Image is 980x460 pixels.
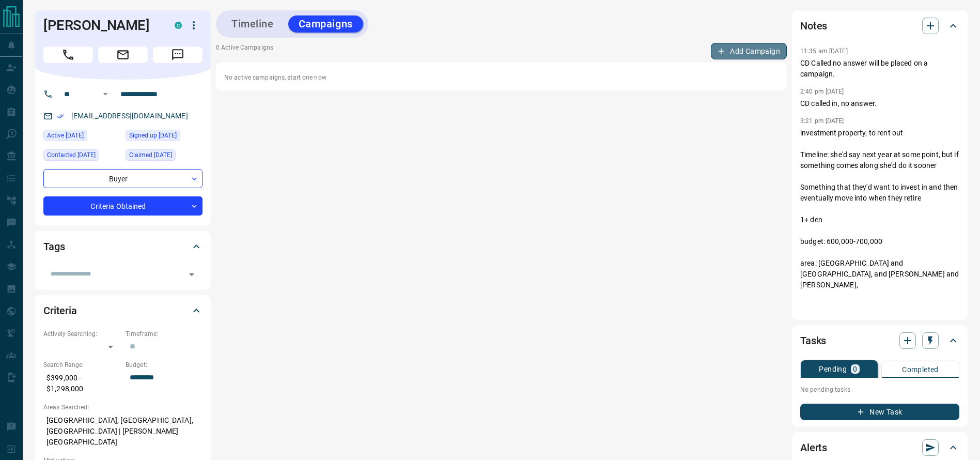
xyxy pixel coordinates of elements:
[57,113,64,120] svg: Email Verified
[819,365,847,373] p: Pending
[288,16,363,33] button: Campaigns
[43,169,203,188] div: Buyer
[224,73,779,82] p: No active campaigns, start one now
[43,298,203,323] div: Criteria
[43,238,65,255] h2: Tags
[43,149,120,164] div: Sat Mar 22 2025
[129,130,177,141] span: Signed up [DATE]
[800,13,959,38] div: Notes
[126,149,203,164] div: Mon Nov 01 2021
[800,328,959,353] div: Tasks
[129,150,172,160] span: Claimed [DATE]
[711,43,787,59] button: Add Campaign
[853,365,857,373] p: 0
[47,130,84,141] span: Active [DATE]
[800,117,844,125] p: 3:21 pm [DATE]
[800,18,827,34] h2: Notes
[126,329,203,339] p: Timeframe:
[216,43,273,59] p: 0 Active Campaigns
[43,17,159,34] h1: [PERSON_NAME]
[126,360,203,370] p: Budget:
[800,404,959,420] button: New Task
[184,267,199,282] button: Open
[43,360,120,370] p: Search Range:
[153,47,203,63] span: Message
[98,47,148,63] span: Email
[43,370,120,397] p: $399,000 - $1,298,000
[800,382,959,397] p: No pending tasks
[126,130,203,144] div: Tue Sep 18 2018
[43,196,203,216] div: Criteria Obtained
[800,435,959,460] div: Alerts
[71,112,188,120] a: [EMAIL_ADDRESS][DOMAIN_NAME]
[43,130,120,144] div: Tue Sep 09 2025
[43,234,203,259] div: Tags
[800,332,826,349] h2: Tasks
[800,98,959,109] p: CD called in, no answer.
[43,302,77,319] h2: Criteria
[800,439,827,456] h2: Alerts
[47,150,96,160] span: Contacted [DATE]
[800,88,844,95] p: 2:40 pm [DATE]
[800,48,848,55] p: 11:35 am [DATE]
[902,366,939,373] p: Completed
[800,128,959,334] p: investment property, to rent out Timeline: she'd say next year at some point, but if something co...
[221,16,284,33] button: Timeline
[43,47,93,63] span: Call
[99,88,112,100] button: Open
[800,58,959,80] p: CD Called no answer will be placed on a campaign.
[43,412,203,451] p: [GEOGRAPHIC_DATA], [GEOGRAPHIC_DATA], [GEOGRAPHIC_DATA] | [PERSON_NAME][GEOGRAPHIC_DATA]
[43,329,120,339] p: Actively Searching:
[175,22,182,29] div: condos.ca
[43,403,203,412] p: Areas Searched:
